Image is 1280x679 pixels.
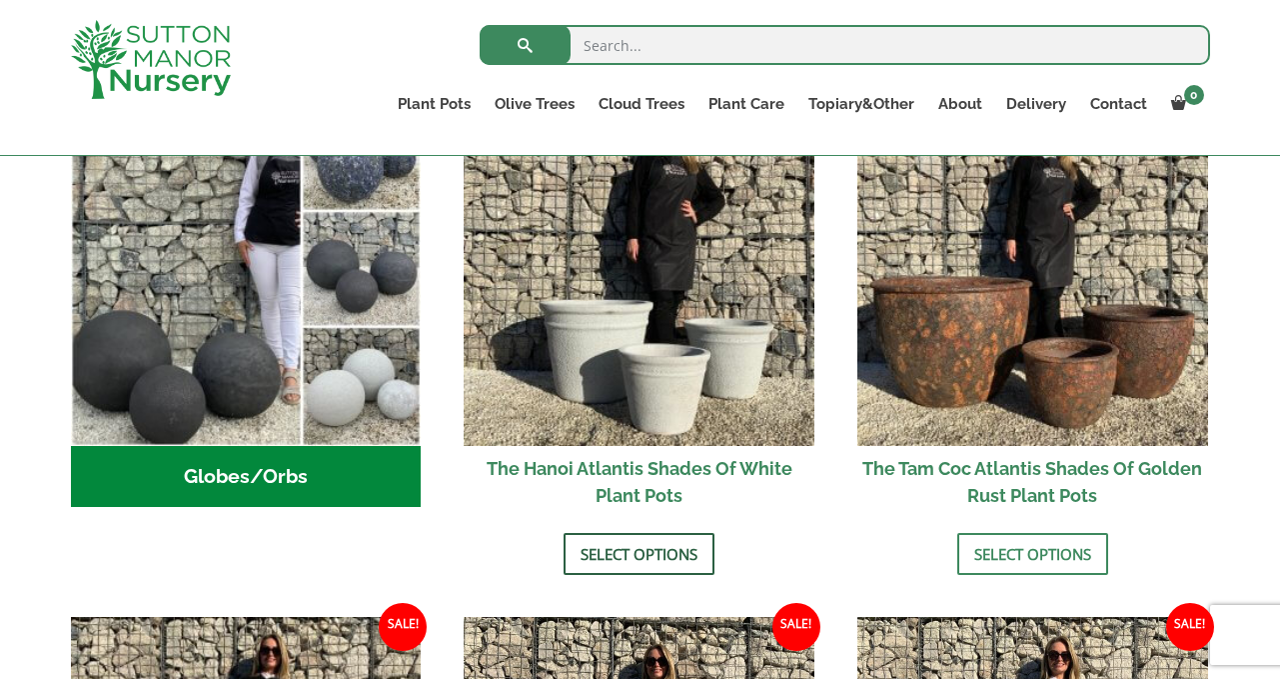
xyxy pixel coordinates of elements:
[464,95,814,518] a: Sale! The Hanoi Atlantis Shades Of White Plant Pots
[71,20,231,99] img: logo
[926,90,994,118] a: About
[957,533,1108,575] a: Select options for “The Tam Coc Atlantis Shades Of Golden Rust Plant Pots”
[464,95,814,446] img: The Hanoi Atlantis Shades Of White Plant Pots
[857,95,1208,446] img: The Tam Coc Atlantis Shades Of Golden Rust Plant Pots
[483,90,587,118] a: Olive Trees
[587,90,696,118] a: Cloud Trees
[71,95,422,507] a: Visit product category Globes/Orbs
[1184,85,1204,105] span: 0
[480,25,1210,65] input: Search...
[772,603,820,651] span: Sale!
[1166,603,1214,651] span: Sale!
[857,446,1208,518] h2: The Tam Coc Atlantis Shades Of Golden Rust Plant Pots
[71,95,422,446] img: Globes/Orbs
[1078,90,1159,118] a: Contact
[386,90,483,118] a: Plant Pots
[379,603,427,651] span: Sale!
[796,90,926,118] a: Topiary&Other
[564,533,714,575] a: Select options for “The Hanoi Atlantis Shades Of White Plant Pots”
[464,446,814,518] h2: The Hanoi Atlantis Shades Of White Plant Pots
[71,446,422,508] h2: Globes/Orbs
[696,90,796,118] a: Plant Care
[857,95,1208,518] a: Sale! The Tam Coc Atlantis Shades Of Golden Rust Plant Pots
[1159,90,1210,118] a: 0
[994,90,1078,118] a: Delivery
